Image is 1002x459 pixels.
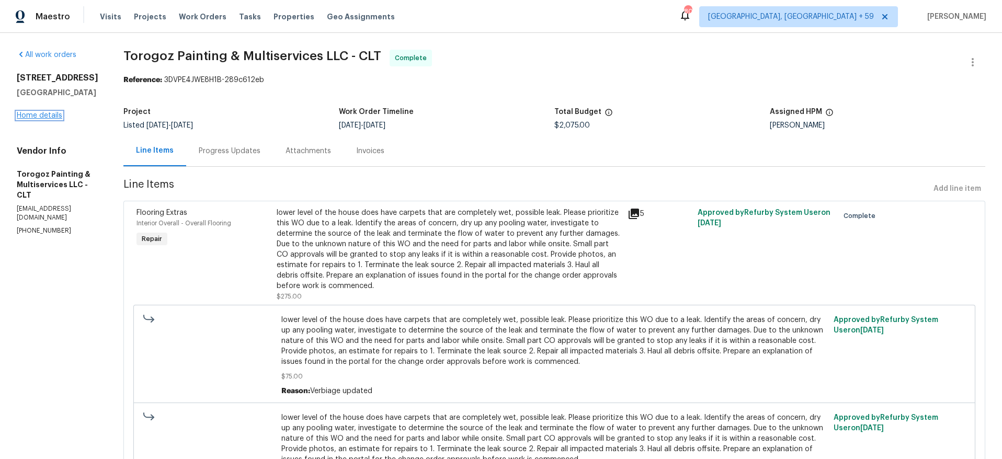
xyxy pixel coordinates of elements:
[17,112,62,119] a: Home details
[136,145,174,156] div: Line Items
[17,51,76,59] a: All work orders
[339,122,385,129] span: -
[698,209,830,227] span: Approved by Refurby System User on
[860,327,884,334] span: [DATE]
[146,122,168,129] span: [DATE]
[277,208,621,291] div: lower level of the house does have carpets that are completely wet, possible leak. Please priorit...
[825,108,834,122] span: The hpm assigned to this work order.
[554,108,601,116] h5: Total Budget
[17,146,98,156] h4: Vendor Info
[708,12,874,22] span: [GEOGRAPHIC_DATA], [GEOGRAPHIC_DATA] + 59
[171,122,193,129] span: [DATE]
[100,12,121,22] span: Visits
[339,122,361,129] span: [DATE]
[123,75,985,85] div: 3DVPE4JWE8H1B-289c612eb
[199,146,260,156] div: Progress Updates
[356,146,384,156] div: Invoices
[36,12,70,22] span: Maestro
[770,122,985,129] div: [PERSON_NAME]
[274,12,314,22] span: Properties
[179,12,226,22] span: Work Orders
[860,424,884,432] span: [DATE]
[339,108,414,116] h5: Work Order Timeline
[17,87,98,98] h5: [GEOGRAPHIC_DATA]
[834,414,938,432] span: Approved by Refurby System User on
[834,316,938,334] span: Approved by Refurby System User on
[770,108,822,116] h5: Assigned HPM
[363,122,385,129] span: [DATE]
[239,13,261,20] span: Tasks
[17,226,98,235] p: [PHONE_NUMBER]
[277,293,302,300] span: $275.00
[123,50,381,62] span: Torogoz Painting & Multiservices LLC - CLT
[327,12,395,22] span: Geo Assignments
[136,220,231,226] span: Interior Overall - Overall Flooring
[310,387,372,395] span: Verbiage updated
[136,209,187,216] span: Flooring Extras
[17,73,98,83] h2: [STREET_ADDRESS]
[554,122,590,129] span: $2,075.00
[138,234,166,244] span: Repair
[134,12,166,22] span: Projects
[123,76,162,84] b: Reference:
[684,6,691,17] div: 801
[123,108,151,116] h5: Project
[281,371,827,382] span: $75.00
[844,211,880,221] span: Complete
[698,220,721,227] span: [DATE]
[17,204,98,222] p: [EMAIL_ADDRESS][DOMAIN_NAME]
[605,108,613,122] span: The total cost of line items that have been proposed by Opendoor. This sum includes line items th...
[395,53,431,63] span: Complete
[281,387,310,395] span: Reason:
[123,122,193,129] span: Listed
[628,208,691,220] div: 5
[923,12,986,22] span: [PERSON_NAME]
[146,122,193,129] span: -
[17,169,98,200] h5: Torogoz Painting & Multiservices LLC - CLT
[281,315,827,367] span: lower level of the house does have carpets that are completely wet, possible leak. Please priorit...
[123,179,929,199] span: Line Items
[286,146,331,156] div: Attachments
